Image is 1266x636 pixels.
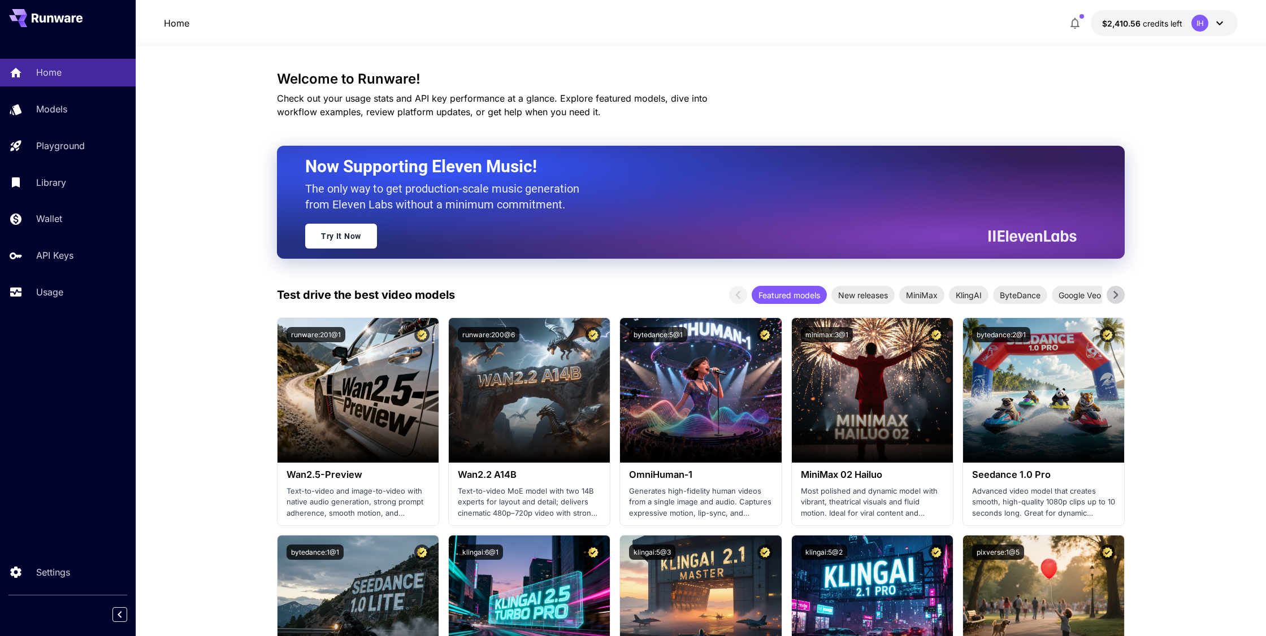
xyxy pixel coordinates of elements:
button: bytedance:5@1 [629,327,687,342]
span: Google Veo [1052,289,1108,301]
h2: Now Supporting Eleven Music! [305,156,1068,177]
div: Google Veo [1052,286,1108,304]
span: MiniMax [899,289,944,301]
div: MiniMax [899,286,944,304]
a: Home [164,16,189,30]
button: Certified Model – Vetted for best performance and includes a commercial license. [586,327,601,342]
p: Most polished and dynamic model with vibrant, theatrical visuals and fluid motion. Ideal for vira... [801,486,944,519]
img: alt [963,318,1124,463]
button: Collapse sidebar [112,607,127,622]
p: Advanced video model that creates smooth, high-quality 1080p clips up to 10 seconds long. Great f... [972,486,1115,519]
p: Text-to-video MoE model with two 14B experts for layout and detail; delivers cinematic 480p–720p ... [458,486,601,519]
button: klingai:5@3 [629,544,675,560]
span: credits left [1143,19,1182,28]
p: Models [36,102,67,116]
span: ByteDance [993,289,1047,301]
button: runware:200@6 [458,327,519,342]
p: API Keys [36,249,73,262]
button: $2,410.55674IH [1091,10,1238,36]
div: Featured models [752,286,827,304]
a: Try It Now [305,224,377,249]
p: Settings [36,565,70,579]
nav: breadcrumb [164,16,189,30]
div: Collapse sidebar [121,604,136,625]
button: runware:201@1 [287,327,345,342]
span: Featured models [752,289,827,301]
div: $2,410.55674 [1102,18,1182,29]
div: ByteDance [993,286,1047,304]
div: New releases [831,286,895,304]
p: Library [36,176,66,189]
img: alt [449,318,610,463]
img: alt [278,318,439,463]
span: $2,410.56 [1102,19,1143,28]
p: Generates high-fidelity human videos from a single image and audio. Captures expressive motion, l... [629,486,772,519]
h3: Welcome to Runware! [277,71,1125,87]
div: KlingAI [949,286,988,304]
button: klingai:6@1 [458,544,503,560]
p: Text-to-video and image-to-video with native audio generation, strong prompt adherence, smooth mo... [287,486,430,519]
p: Usage [36,285,63,299]
button: minimax:3@1 [801,327,853,342]
p: Wallet [36,212,62,225]
h3: Wan2.2 A14B [458,469,601,480]
iframe: Chat Widget [1209,582,1266,636]
button: bytedance:2@1 [972,327,1030,342]
button: Certified Model – Vetted for best performance and includes a commercial license. [414,327,430,342]
img: alt [792,318,953,463]
button: klingai:5@2 [801,544,847,560]
p: Test drive the best video models [277,286,455,303]
button: Certified Model – Vetted for best performance and includes a commercial license. [1100,327,1115,342]
h3: Seedance 1.0 Pro [972,469,1115,480]
p: Home [36,66,62,79]
button: Certified Model – Vetted for best performance and includes a commercial license. [414,544,430,560]
img: alt [620,318,781,463]
button: Certified Model – Vetted for best performance and includes a commercial license. [929,544,944,560]
div: IH [1191,15,1208,32]
h3: Wan2.5-Preview [287,469,430,480]
span: New releases [831,289,895,301]
span: Check out your usage stats and API key performance at a glance. Explore featured models, dive int... [277,93,708,117]
button: pixverse:1@5 [972,544,1024,560]
button: Certified Model – Vetted for best performance and includes a commercial license. [586,544,601,560]
button: bytedance:1@1 [287,544,344,560]
h3: OmniHuman‑1 [629,469,772,480]
button: Certified Model – Vetted for best performance and includes a commercial license. [1100,544,1115,560]
button: Certified Model – Vetted for best performance and includes a commercial license. [757,327,773,342]
button: Certified Model – Vetted for best performance and includes a commercial license. [929,327,944,342]
h3: MiniMax 02 Hailuo [801,469,944,480]
p: Playground [36,139,85,153]
span: KlingAI [949,289,988,301]
p: The only way to get production-scale music generation from Eleven Labs without a minimum commitment. [305,181,588,212]
button: Certified Model – Vetted for best performance and includes a commercial license. [757,544,773,560]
